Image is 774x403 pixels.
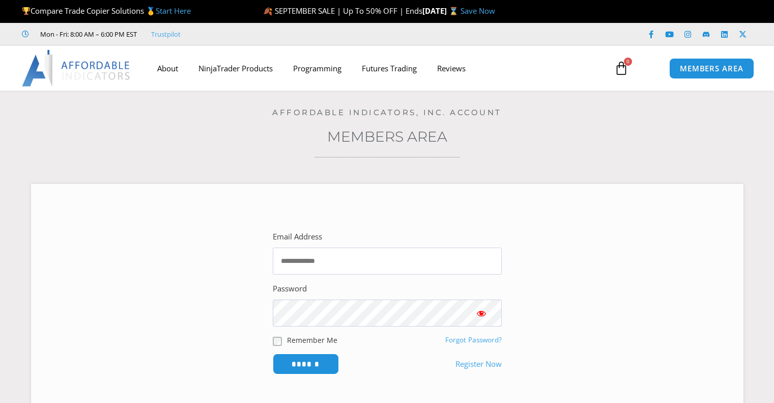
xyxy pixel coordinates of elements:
[669,58,754,79] a: MEMBERS AREA
[352,57,427,80] a: Futures Trading
[599,53,644,83] a: 0
[461,300,502,327] button: Show password
[287,335,337,345] label: Remember Me
[188,57,283,80] a: NinjaTrader Products
[327,128,447,145] a: Members Area
[680,65,743,72] span: MEMBERS AREA
[272,108,502,117] a: Affordable Indicators, Inc. Account
[273,282,307,296] label: Password
[151,28,181,40] a: Trustpilot
[624,58,632,66] span: 0
[445,335,502,344] a: Forgot Password?
[422,6,461,16] strong: [DATE] ⌛
[147,57,604,80] nav: Menu
[38,28,137,40] span: Mon - Fri: 8:00 AM – 6:00 PM EST
[263,6,422,16] span: 🍂 SEPTEMBER SALE | Up To 50% OFF | Ends
[156,6,191,16] a: Start Here
[22,7,30,15] img: 🏆
[22,6,191,16] span: Compare Trade Copier Solutions 🥇
[455,357,502,371] a: Register Now
[461,6,495,16] a: Save Now
[283,57,352,80] a: Programming
[147,57,188,80] a: About
[427,57,476,80] a: Reviews
[22,50,131,87] img: LogoAI | Affordable Indicators – NinjaTrader
[273,230,322,244] label: Email Address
